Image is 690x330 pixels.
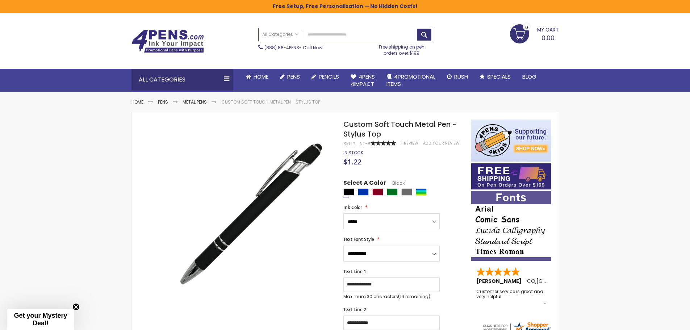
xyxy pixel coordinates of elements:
span: Pencils [319,73,339,80]
div: Black [343,188,354,196]
a: Home [240,69,274,85]
span: Blog [522,73,536,80]
img: 4pens 4 kids [471,120,551,162]
span: [PERSON_NAME] [476,277,524,285]
a: 0.00 0 [510,24,559,42]
span: CO [527,277,535,285]
a: Pencils [306,69,345,85]
strong: SKU [343,141,357,147]
a: 4PROMOTIONALITEMS [381,69,441,92]
a: All Categories [259,28,302,40]
span: In stock [343,150,363,156]
span: Text Line 1 [343,268,366,275]
span: 4Pens 4impact [351,73,375,88]
div: NT-8 [360,141,371,147]
span: 0.00 [541,33,555,42]
span: 4PROMOTIONAL ITEMS [386,73,435,88]
button: Close teaser [72,303,80,310]
span: Ink Color [343,204,362,210]
a: 1 Review [401,141,419,146]
a: Specials [474,69,517,85]
div: All Categories [131,69,233,91]
span: Text Line 2 [343,306,366,313]
li: Custom Soft Touch Metal Pen - Stylus Top [221,99,320,105]
span: 1 [401,141,402,146]
span: 0 [525,24,528,31]
span: Specials [487,73,511,80]
div: Assorted [416,188,427,196]
img: font-personalization-examples [471,191,551,261]
span: [GEOGRAPHIC_DATA] [536,277,590,285]
div: Customer service is great and very helpful [476,289,547,305]
span: Black [386,180,405,186]
a: Blog [517,69,542,85]
div: Burgundy [372,188,383,196]
a: (888) 88-4PENS [264,45,299,51]
a: Add Your Review [423,141,460,146]
span: $1.22 [343,157,361,167]
div: Green [387,188,398,196]
span: - , [524,277,590,285]
span: All Categories [262,32,298,37]
div: Availability [343,150,363,156]
a: Rush [441,69,474,85]
span: Pens [287,73,300,80]
a: Pens [158,99,168,105]
img: regal_rubber_black_1_1.jpg [168,130,334,296]
p: Maximum 30 characters [343,294,440,300]
div: Blue [358,188,369,196]
span: Review [404,141,418,146]
div: Free shipping on pen orders over $199 [371,41,432,56]
a: Home [131,99,143,105]
span: Get your Mystery Deal! [14,312,67,327]
a: 4Pens4impact [345,69,381,92]
span: Text Font Style [343,236,374,242]
span: - Call Now! [264,45,323,51]
a: Pens [274,69,306,85]
a: Metal Pens [183,99,207,105]
div: Grey [401,188,412,196]
span: Select A Color [343,179,386,189]
span: Home [254,73,268,80]
span: Custom Soft Touch Metal Pen - Stylus Top [343,119,457,139]
div: 100% [371,141,396,146]
div: Get your Mystery Deal!Close teaser [7,309,74,330]
img: 4Pens Custom Pens and Promotional Products [131,30,204,53]
span: (16 remaining) [398,293,430,300]
span: Rush [454,73,468,80]
img: Free shipping on orders over $199 [471,163,551,189]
